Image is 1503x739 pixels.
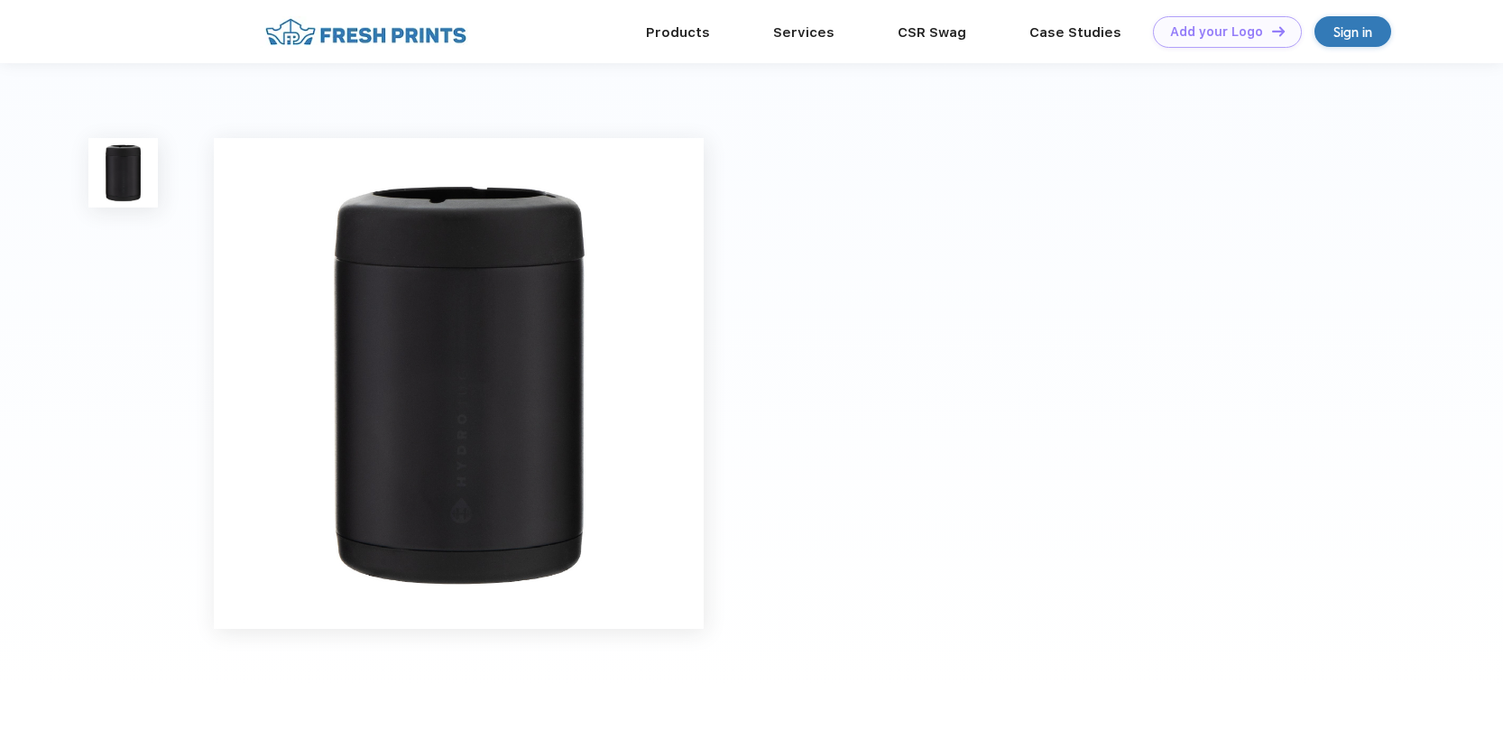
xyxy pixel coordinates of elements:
div: Sign in [1333,22,1372,42]
img: DT [1272,26,1285,36]
img: fo%20logo%202.webp [260,16,472,48]
img: func=resize&h=100 [88,138,158,208]
img: func=resize&h=640 [214,138,705,629]
a: Products [646,24,710,41]
a: Sign in [1314,16,1391,47]
div: Add your Logo [1170,24,1263,40]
